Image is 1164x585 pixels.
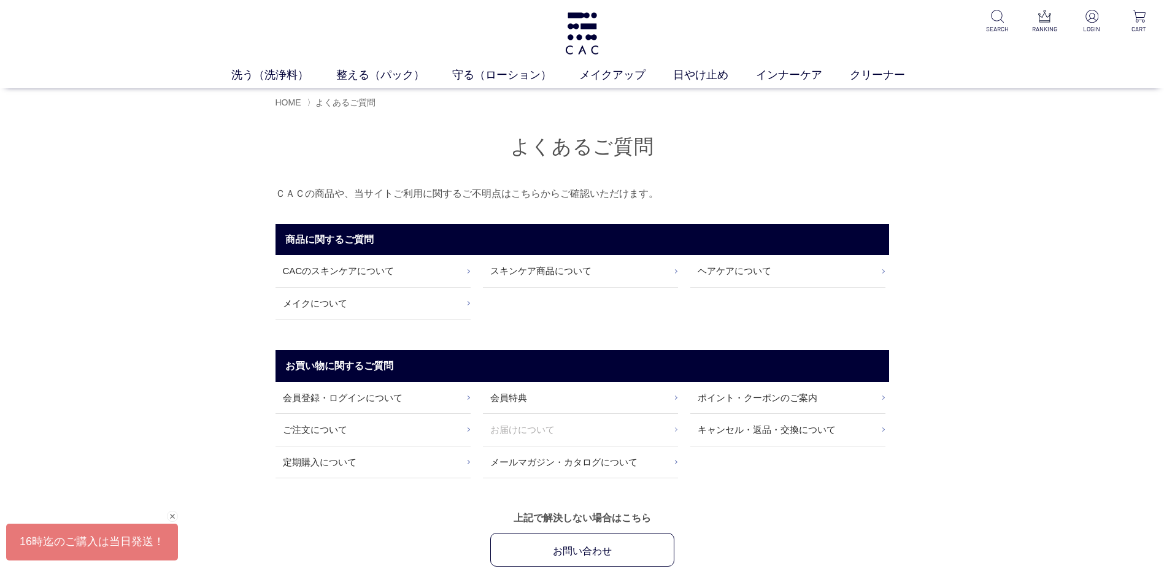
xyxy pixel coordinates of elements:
h2: 商品に関するご質問 [276,224,889,255]
p: LOGIN [1077,25,1107,34]
span: よくあるご質問 [315,97,376,107]
a: 会員登録・ログインについて [276,382,471,413]
p: 上記で解決しない場合はこちら [276,509,889,527]
a: メイクアップ [579,67,673,83]
h2: お買い物に関するご質問 [276,350,889,381]
p: SEARCH [982,25,1012,34]
img: logo [563,12,601,55]
a: CACのスキンケアについて [276,255,471,286]
a: クリーナー [850,67,933,83]
a: ポイント・クーポンのご案内 [690,382,885,413]
a: ご注文について [276,414,471,445]
a: 定期購入について [276,446,471,478]
a: SEARCH [982,10,1012,34]
a: HOME [276,97,301,107]
a: キャンセル・返品・交換について [690,414,885,445]
p: RANKING [1030,25,1060,34]
a: 守る（ローション） [452,67,579,83]
a: 日やけ止め [673,67,756,83]
a: スキンケア商品について [483,255,678,286]
a: RANKING [1030,10,1060,34]
a: ヘアケアについて [690,255,885,286]
p: CART [1124,25,1154,34]
a: CART [1124,10,1154,34]
a: 洗う（洗浄料） [231,67,336,83]
li: 〉 [307,97,379,109]
a: メイクについて [276,288,471,319]
a: お届けについて [483,414,678,445]
a: LOGIN [1077,10,1107,34]
h1: よくあるご質問 [276,134,889,160]
p: ＣＡＣの商品や、当サイトご利用に関するご不明点はこちらからご確認いただけます。 [276,185,889,202]
a: お問い合わせ [490,533,674,567]
a: メールマガジン・カタログについて [483,446,678,478]
a: 会員特典 [483,382,678,413]
a: 整える（パック） [336,67,452,83]
a: インナーケア [756,67,850,83]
